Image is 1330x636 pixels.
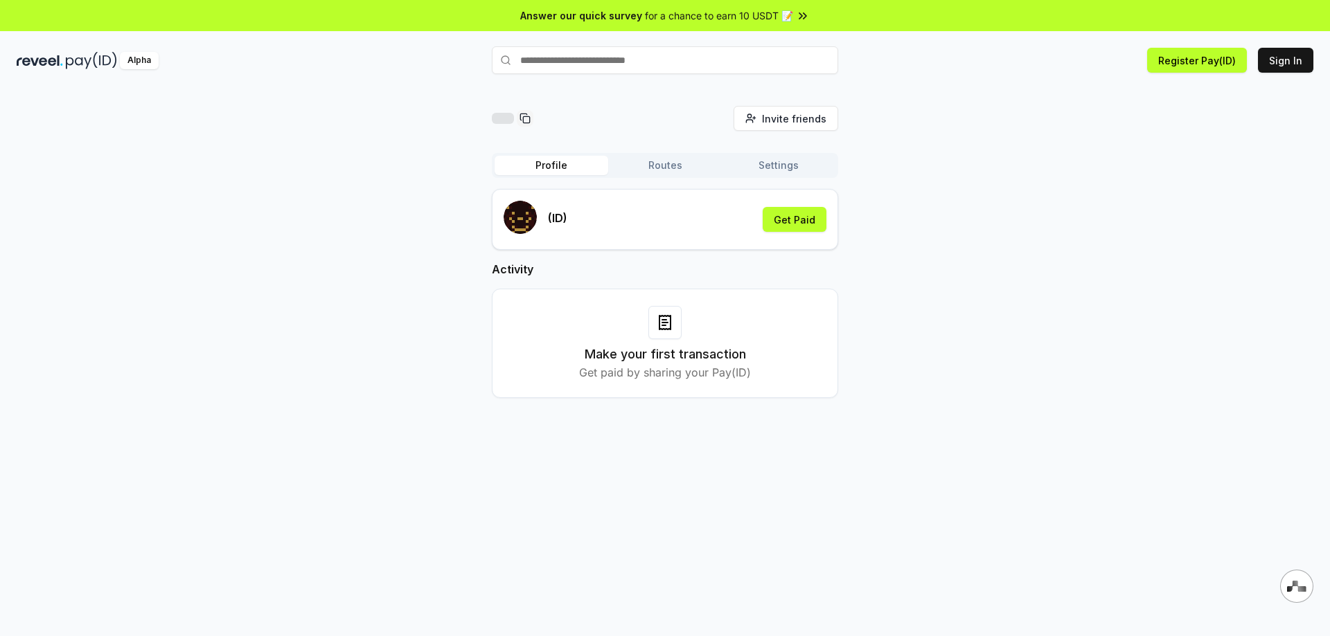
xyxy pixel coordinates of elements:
button: Sign In [1258,48,1313,73]
button: Settings [722,156,835,175]
button: Invite friends [734,106,838,131]
button: Get Paid [763,207,826,232]
img: reveel_dark [17,52,63,69]
p: Get paid by sharing your Pay(ID) [579,364,751,381]
button: Register Pay(ID) [1147,48,1247,73]
span: Answer our quick survey [520,8,642,23]
span: for a chance to earn 10 USDT 📝 [645,8,793,23]
h2: Activity [492,261,838,278]
button: Profile [495,156,608,175]
span: Invite friends [762,111,826,126]
div: Alpha [120,52,159,69]
img: pay_id [66,52,117,69]
img: svg+xml,%3Csvg%20xmlns%3D%22http%3A%2F%2Fwww.w3.org%2F2000%2Fsvg%22%20width%3D%2228%22%20height%3... [1287,581,1306,592]
h3: Make your first transaction [585,345,746,364]
p: (ID) [548,210,567,226]
button: Routes [608,156,722,175]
